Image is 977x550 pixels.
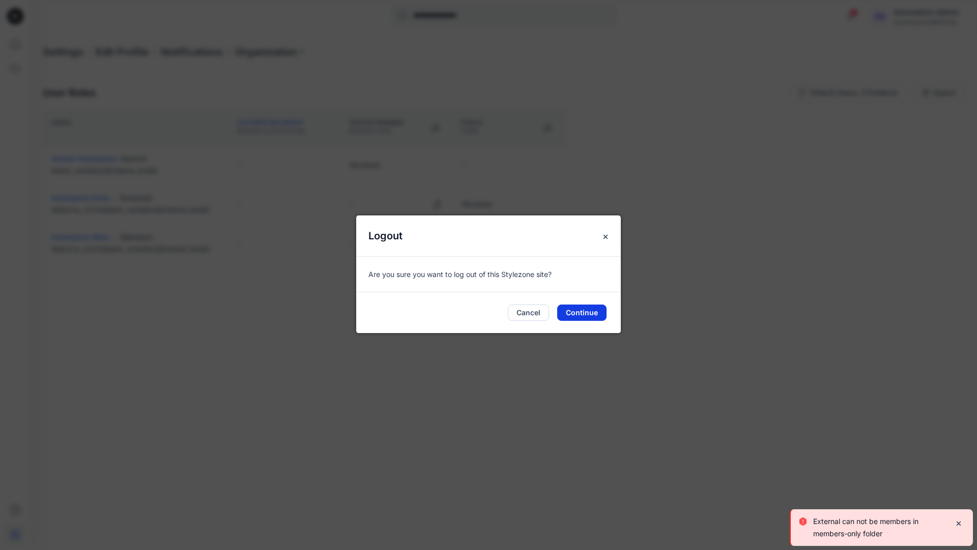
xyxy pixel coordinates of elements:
[596,228,615,246] button: Close
[356,215,415,256] h5: Logout
[813,515,946,540] p: External can not be members in members-only folder
[368,269,609,280] p: Are you sure you want to log out of this Stylezone site?
[508,305,549,321] button: Cancel
[786,505,977,550] div: Notifications-bottom-right
[557,305,607,321] button: Continue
